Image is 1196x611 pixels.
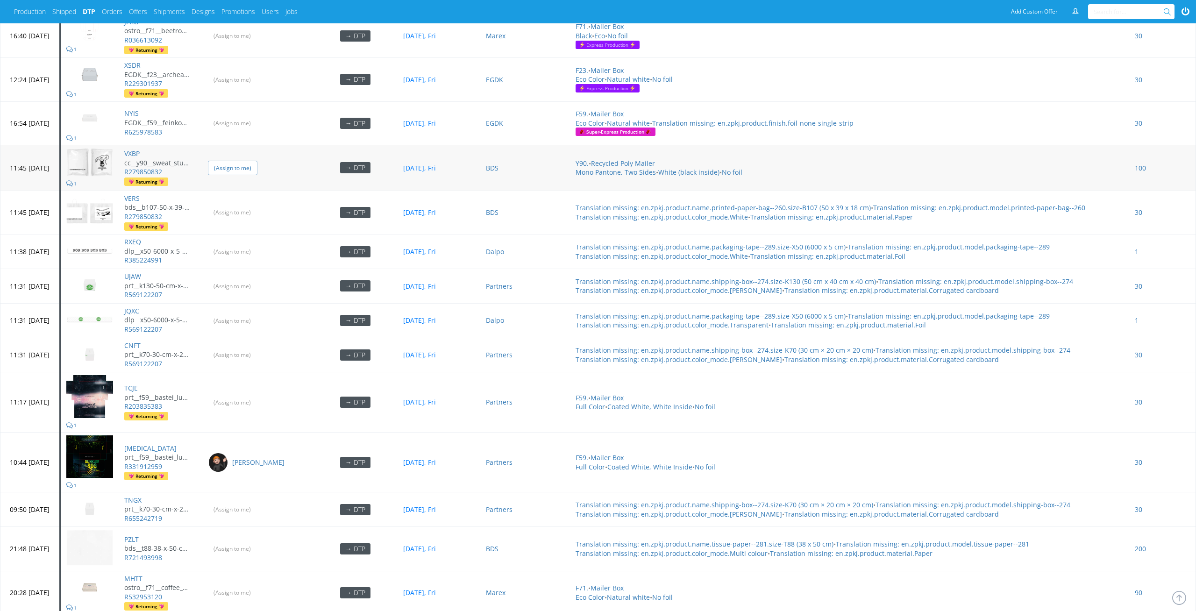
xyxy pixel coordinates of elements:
[208,542,256,555] input: (Assign to me)
[403,119,436,128] a: [DATE], Fri
[66,44,77,53] a: 1
[124,350,190,359] p: prt__k70-30-cm-x-20-cm-x-20-cm__pfi_tech_s_r_l__CNFT
[607,593,650,602] a: Natural white
[576,355,782,364] a: Translation missing: en.zpkj.product.color_mode.[PERSON_NAME]
[127,472,166,480] span: Returning
[192,7,215,16] a: Designs
[570,303,1129,338] td: • •
[876,346,1070,355] a: Translation missing: en.zpkj.product.model.shipping-box--274
[124,412,168,421] a: Returning
[127,222,166,231] span: Returning
[784,510,999,519] a: Translation missing: en.zpkj.product.material.Corrugated cardboard
[66,341,113,367] img: version_two_editor_design
[10,458,50,467] p: 10:44 [DATE]
[127,46,166,54] span: Returning
[124,306,139,315] a: JQXC
[578,128,653,136] span: Super-Express Production
[340,246,370,257] div: → DTP
[124,341,141,350] a: CNFT
[403,316,436,325] a: [DATE], Fri
[124,535,139,544] a: PZLT
[10,316,50,325] p: 11:31 [DATE]
[340,30,370,42] div: → DTP
[576,109,588,118] a: F59.
[124,109,139,118] a: NYIS
[74,604,77,611] span: 1
[607,75,650,84] a: Natural white
[208,586,256,599] input: (Assign to me)
[10,247,50,256] p: 11:38 [DATE]
[1135,588,1142,597] a: 90
[232,458,285,467] a: [PERSON_NAME]
[340,75,370,84] a: → DTP
[66,574,113,600] img: version_two_editor_design.png
[74,180,77,187] span: 1
[403,163,436,172] a: [DATE], Fri
[576,549,768,558] a: Translation missing: en.zpkj.product.color_mode.Multi colour
[340,163,370,172] a: → DTP
[1006,4,1063,19] a: Add Custom Offer
[66,133,77,142] a: 1
[74,135,77,141] span: 1
[607,462,692,471] a: Coated White, White Inside
[340,316,370,325] a: → DTP
[340,398,370,406] a: → DTP
[66,272,113,298] img: version_two_editor_design
[340,74,370,85] div: → DTP
[576,510,782,519] a: Translation missing: en.zpkj.product.color_mode.[PERSON_NAME]
[576,462,605,471] a: Full Color
[403,208,436,217] a: [DATE], Fri
[591,453,624,462] a: Mailer Box
[1135,544,1146,553] a: 200
[102,7,122,16] a: Orders
[591,159,655,168] a: Recycled Poly Mailer
[127,602,166,611] span: Returning
[127,412,166,420] span: Returning
[66,61,113,87] img: version_two_editor_design.png
[486,398,513,406] a: Partners
[576,159,589,168] a: Y90.
[1135,247,1139,256] a: 1
[591,66,624,75] a: Mailer Box
[124,544,190,553] p: bds__t88-38-x-50-cm__silk_and_cinnamon__PZLT
[836,540,1029,548] a: Translation missing: en.zpkj.product.model.tissue-paper--281
[340,543,370,554] div: → DTP
[221,7,255,16] a: Promotions
[578,84,637,92] span: Express Production
[124,26,190,36] p: ostro__f71__beetroot_group__JPXG
[208,503,256,516] input: (Assign to me)
[576,22,588,31] a: F71.
[576,213,748,221] a: Translation missing: en.zpkj.product.color_mode.White
[576,540,833,548] a: Translation missing: en.zpkj.product.name.tissue-paper--281.size-T88 (38 x 50 cm)
[1135,350,1142,359] a: 30
[208,245,256,258] input: (Assign to me)
[124,79,162,88] a: R229301937
[124,194,140,203] a: VERS
[66,530,113,566] img: version_two_editor_design
[1135,316,1139,325] a: 1
[1135,75,1142,84] a: 30
[124,222,168,231] a: Returning
[576,453,588,462] a: F59.
[784,355,999,364] a: Translation missing: en.zpkj.product.material.Corrugated cardboard
[340,207,370,218] div: → DTP
[873,203,1085,212] a: Translation missing: en.zpkj.product.model.printed-paper-bag--260
[124,315,197,325] a: dlp__x50-6000-x-5-cm__pfi_tech_s_r_l__JQXC
[66,89,77,99] a: 1
[124,544,197,553] a: bds__t88-38-x-50-cm__silk_and_cinnamon__PZLT
[594,31,605,40] a: Eco
[124,393,190,402] p: prt__f59__bastei_lubbe_ag__TCJE
[124,247,190,256] p: dlp__x50-6000-x-5-cm__board_of_beans__RXEQ
[403,544,436,553] a: [DATE], Fri
[486,119,503,128] a: EGDK
[576,242,846,251] a: Translation missing: en.zpkj.product.name.packaging-tape--289.size-X50 (6000 x 5 cm)
[570,191,1129,234] td: • •
[591,393,624,402] a: Mailer Box
[124,453,197,462] a: prt__f59__bastei_lubbe_ag__[MEDICAL_DATA]
[340,280,370,291] div: → DTP
[340,504,370,515] div: → DTP
[570,269,1129,303] td: • •
[124,70,197,79] a: EGDK__f23__archea_di_massa_claudia__XSDR
[1135,163,1146,172] a: 100
[1135,505,1142,514] a: 30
